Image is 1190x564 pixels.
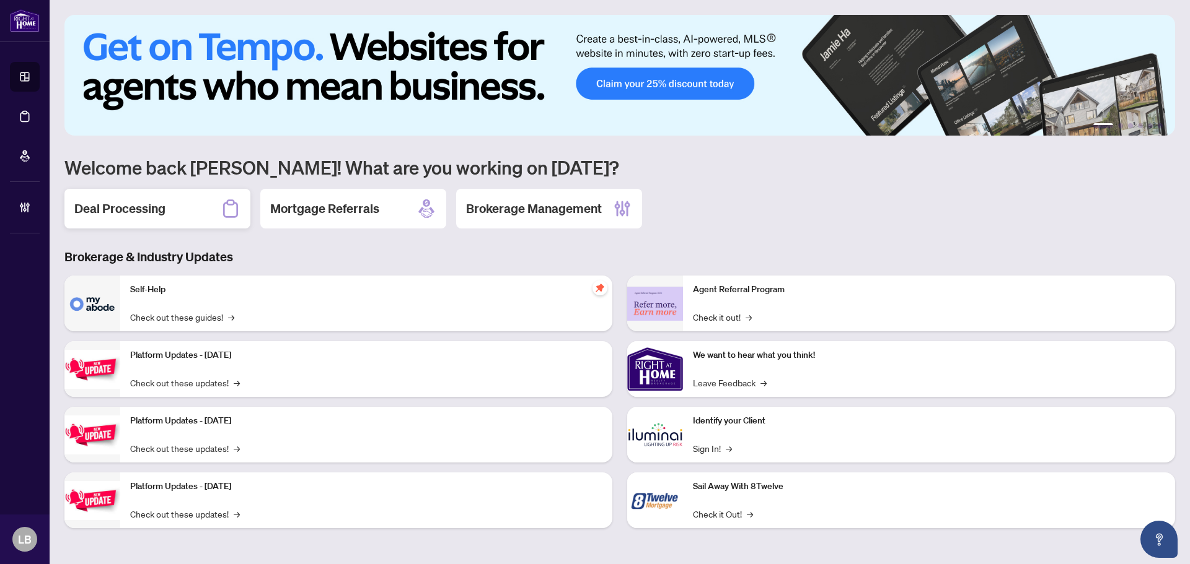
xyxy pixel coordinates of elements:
[234,376,240,389] span: →
[130,283,602,297] p: Self-Help
[627,341,683,397] img: We want to hear what you think!
[627,287,683,321] img: Agent Referral Program
[747,507,753,521] span: →
[693,376,767,389] a: Leave Feedback→
[234,441,240,455] span: →
[130,480,602,493] p: Platform Updates - [DATE]
[693,507,753,521] a: Check it Out!→
[1148,123,1153,128] button: 5
[693,441,732,455] a: Sign In!→
[726,441,732,455] span: →
[74,200,165,217] h2: Deal Processing
[1093,123,1113,128] button: 1
[130,414,602,428] p: Platform Updates - [DATE]
[270,200,379,217] h2: Mortgage Referrals
[130,376,240,389] a: Check out these updates!→
[1128,123,1133,128] button: 3
[64,350,120,389] img: Platform Updates - July 21, 2025
[1138,123,1143,128] button: 4
[130,310,234,324] a: Check out these guides!→
[64,15,1175,136] img: Slide 0
[228,310,234,324] span: →
[466,200,602,217] h2: Brokerage Management
[64,481,120,520] img: Platform Updates - June 23, 2025
[1140,521,1178,558] button: Open asap
[130,349,602,362] p: Platform Updates - [DATE]
[130,441,240,455] a: Check out these updates!→
[1118,123,1123,128] button: 2
[693,283,1165,297] p: Agent Referral Program
[693,349,1165,362] p: We want to hear what you think!
[693,480,1165,493] p: Sail Away With 8Twelve
[64,275,120,331] img: Self-Help
[64,248,1175,266] h3: Brokerage & Industry Updates
[130,507,240,521] a: Check out these updates!→
[760,376,767,389] span: →
[693,310,752,324] a: Check it out!→
[693,414,1165,428] p: Identify your Client
[627,472,683,528] img: Sail Away With 8Twelve
[593,280,607,295] span: pushpin
[1158,123,1163,128] button: 6
[10,9,40,32] img: logo
[746,310,752,324] span: →
[64,155,1175,179] h1: Welcome back [PERSON_NAME]! What are you working on [DATE]?
[627,407,683,462] img: Identify your Client
[234,507,240,521] span: →
[64,415,120,454] img: Platform Updates - July 8, 2025
[18,531,32,548] span: LB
